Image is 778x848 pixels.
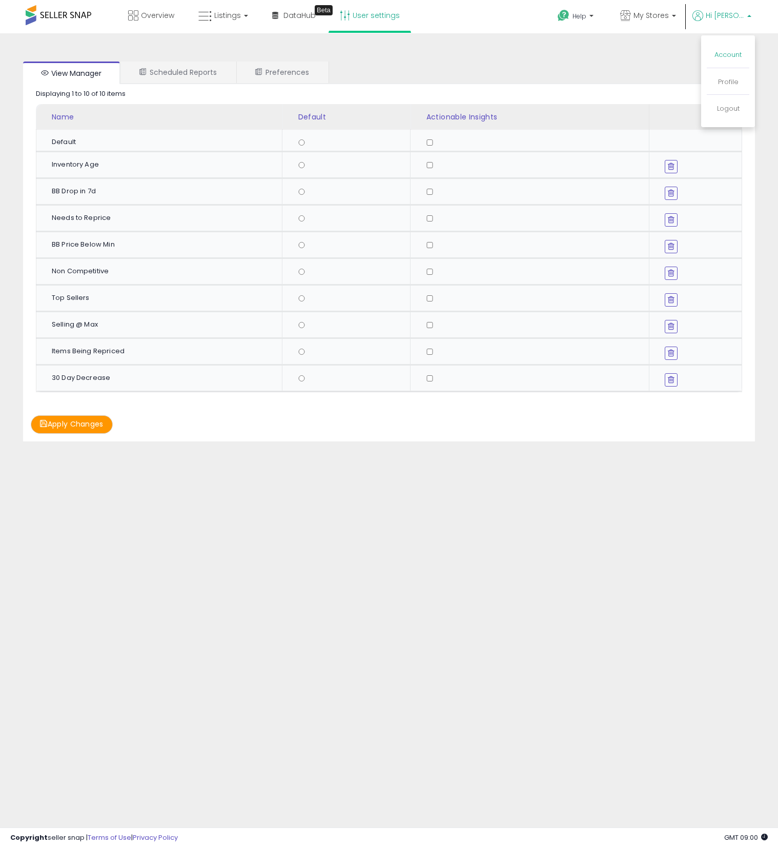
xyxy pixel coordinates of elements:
[52,137,274,147] div: Default
[315,5,333,15] div: Tooltip anchor
[255,68,262,75] i: User Preferences
[214,10,241,21] span: Listings
[121,62,235,83] a: Scheduled Reports
[633,10,669,21] span: My Stores
[52,293,274,302] div: Top Sellers
[52,240,274,249] div: BB Price Below Min
[52,213,274,223] div: Needs to Reprice
[706,10,744,21] span: Hi [PERSON_NAME]
[139,68,147,75] i: Scheduled Reports
[572,12,586,21] span: Help
[41,69,48,76] i: View Manager
[52,187,274,196] div: BB Drop in 7d
[718,77,739,87] a: Profile
[714,50,742,59] a: Account
[692,10,751,33] a: Hi [PERSON_NAME]
[52,112,278,123] div: Name
[52,160,274,169] div: Inventory Age
[283,10,316,21] span: DataHub
[557,9,570,22] i: Get Help
[23,62,120,84] a: View Manager
[426,112,644,123] div: Actionable Insights
[36,89,126,99] div: Displaying 1 to 10 of 10 items
[141,10,174,21] span: Overview
[31,415,113,433] button: Apply Changes
[549,2,604,33] a: Help
[298,112,406,123] div: Default
[52,347,274,356] div: Items Being Repriced
[52,267,274,276] div: Non Competitive
[237,62,327,83] a: Preferences
[717,104,740,113] a: Logout
[52,373,274,382] div: 30 Day Decrease
[52,320,274,329] div: Selling @ Max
